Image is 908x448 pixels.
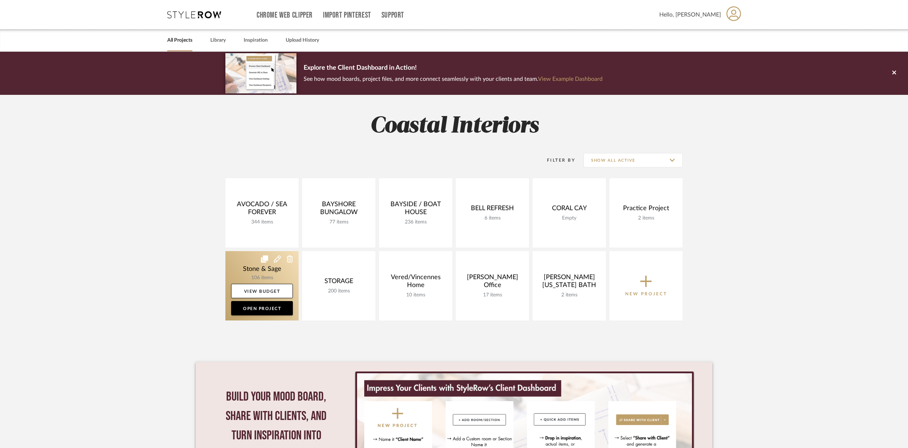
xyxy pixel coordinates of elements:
[308,288,370,294] div: 200 items
[244,36,268,45] a: Inspiration
[538,204,600,215] div: CORAL CAY
[210,36,226,45] a: Library
[196,113,712,140] h2: Coastal Interiors
[538,273,600,292] div: [PERSON_NAME] [US_STATE] BATH
[308,200,370,219] div: BAYSHORE BUNGALOW
[625,290,667,297] p: New Project
[538,215,600,221] div: Empty
[231,200,293,219] div: AVOCADO / SEA FOREVER
[385,219,446,225] div: 236 items
[615,204,677,215] div: Practice Project
[167,36,192,45] a: All Projects
[231,301,293,315] a: Open Project
[385,273,446,292] div: Vered/Vincennes Home
[462,204,523,215] div: BELL REFRESH
[538,157,575,164] div: Filter By
[382,12,404,18] a: Support
[231,219,293,225] div: 344 items
[286,36,319,45] a: Upload History
[462,273,523,292] div: [PERSON_NAME] Office
[231,284,293,298] a: View Budget
[308,219,370,225] div: 77 items
[257,12,313,18] a: Chrome Web Clipper
[323,12,371,18] a: Import Pinterest
[615,215,677,221] div: 2 items
[225,53,296,93] img: d5d033c5-7b12-40c2-a960-1ecee1989c38.png
[304,63,603,74] p: Explore the Client Dashboard in Action!
[538,76,603,82] a: View Example Dashboard
[462,292,523,298] div: 17 items
[538,292,600,298] div: 2 items
[308,277,370,288] div: STORAGE
[609,251,683,320] button: New Project
[385,292,446,298] div: 10 items
[462,215,523,221] div: 6 items
[659,10,721,19] span: Hello, [PERSON_NAME]
[304,74,603,84] p: See how mood boards, project files, and more connect seamlessly with your clients and team.
[385,200,446,219] div: BAYSIDE / BOAT HOUSE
